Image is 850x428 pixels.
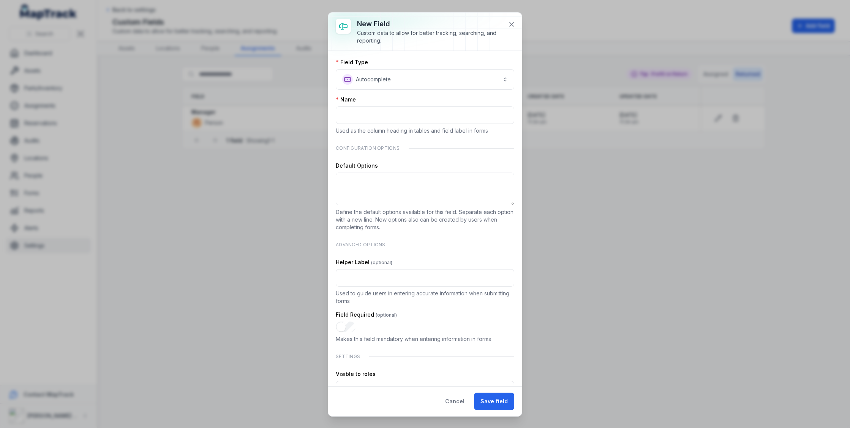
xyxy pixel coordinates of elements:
[336,335,514,343] p: Makes this field mandatory when entering information in forms
[336,322,355,332] input: :r9k:-form-item-label
[336,290,514,305] p: Used to guide users in entering accurate information when submitting forms
[336,59,368,66] label: Field Type
[336,127,514,135] p: Used as the column heading in tables and field label in forms
[336,141,514,156] div: Configuration Options
[336,381,514,398] button: All Roles ( Default )
[439,393,471,410] button: Cancel
[336,311,397,319] label: Field Required
[336,269,514,287] input: :r9j:-form-item-label
[474,393,514,410] button: Save field
[336,173,514,205] textarea: :r9i:-form-item-label
[336,69,514,90] button: Autocomplete
[357,19,502,29] h3: New field
[357,29,502,44] div: Custom data to allow for better tracking, searching, and reporting.
[336,162,378,170] label: Default Options
[336,106,514,124] input: :r9h:-form-item-label
[336,237,514,252] div: Advanced Options
[336,258,392,266] label: Helper Label
[336,349,514,364] div: Settings
[336,370,376,378] label: Visible to roles
[336,208,514,231] p: Define the default options available for this field. Separate each option with a new line. New op...
[336,96,356,103] label: Name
